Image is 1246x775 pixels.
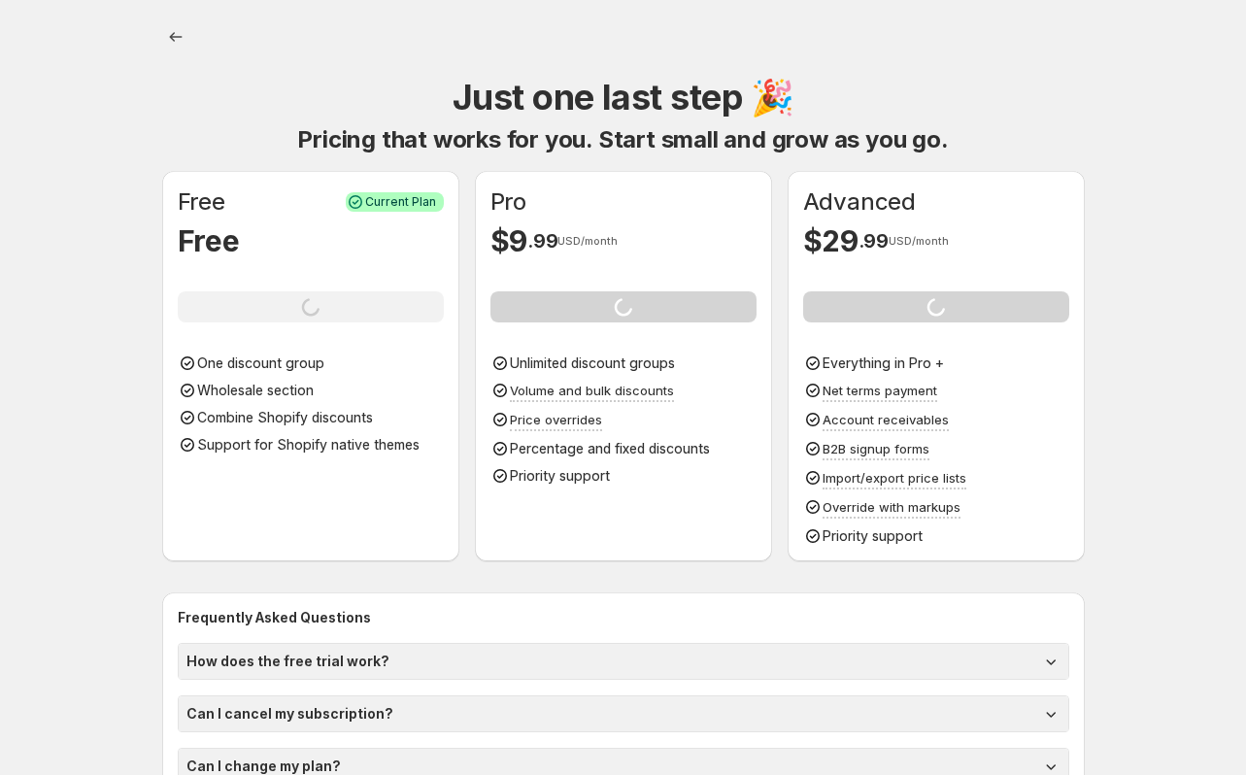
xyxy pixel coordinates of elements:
span: Import/export price lists [823,470,966,486]
span: Priority support [510,467,610,484]
h1: Can I cancel my subscription? [186,704,393,724]
h1: Just one last step 🎉 [453,74,793,120]
span: Percentage and fixed discounts [510,440,710,456]
span: . 99 [859,229,889,253]
h1: Free [178,186,225,218]
span: B2B signup forms [823,441,929,456]
span: Current Plan [365,194,436,210]
span: Volume and bulk discounts [510,383,674,398]
span: Price overrides [510,412,602,427]
span: USD/month [557,235,618,247]
span: . 99 [527,229,557,253]
h2: Frequently Asked Questions [178,608,1069,627]
span: Unlimited discount groups [510,354,675,371]
span: USD/month [889,235,949,247]
h1: Free [178,221,240,260]
h1: Pricing that works for you. Start small and grow as you go. [297,124,948,155]
span: Priority support [823,527,923,544]
h1: $ 29 [803,221,859,260]
h1: How does the free trial work? [186,652,389,671]
p: Wholesale section [197,381,314,400]
span: Net terms payment [823,383,937,398]
span: Override with markups [823,499,960,515]
span: Everything in Pro + [823,354,944,371]
p: Combine Shopify discounts [197,408,373,427]
p: One discount group [197,354,324,373]
p: Support for Shopify native themes [197,435,420,455]
h1: $ 9 [490,221,527,260]
h1: Advanced [803,186,916,218]
h1: Pro [490,186,526,218]
span: Account receivables [823,412,949,427]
